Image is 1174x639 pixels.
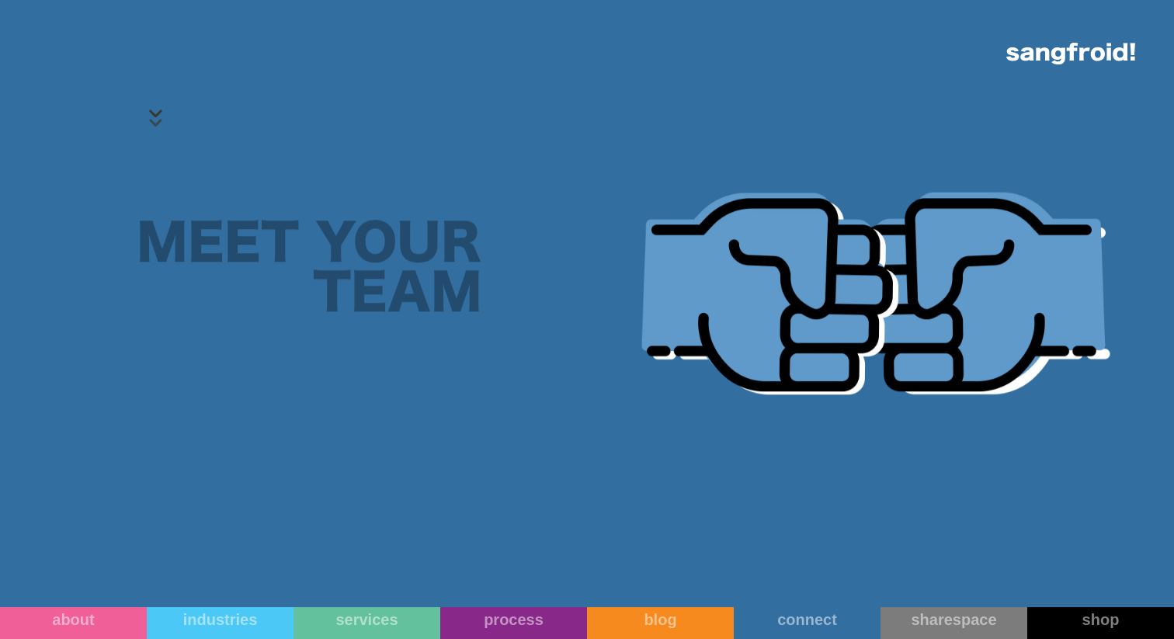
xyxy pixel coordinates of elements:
div: industries [147,610,293,629]
div: shop [1027,610,1174,629]
div: blog [587,610,734,629]
a: sharespace [881,607,1027,639]
img: logo [1006,43,1135,64]
a: process [440,607,587,639]
a: connect [734,607,881,639]
div: sharespace [881,610,1027,629]
div: process [440,610,587,629]
a: blog [587,607,734,639]
h2: MEET YOUR TEAM [137,221,482,320]
a: shop [1027,607,1174,639]
a: services [293,607,440,639]
div: services [293,610,440,629]
a: industries [147,607,293,639]
div: connect [734,610,881,629]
